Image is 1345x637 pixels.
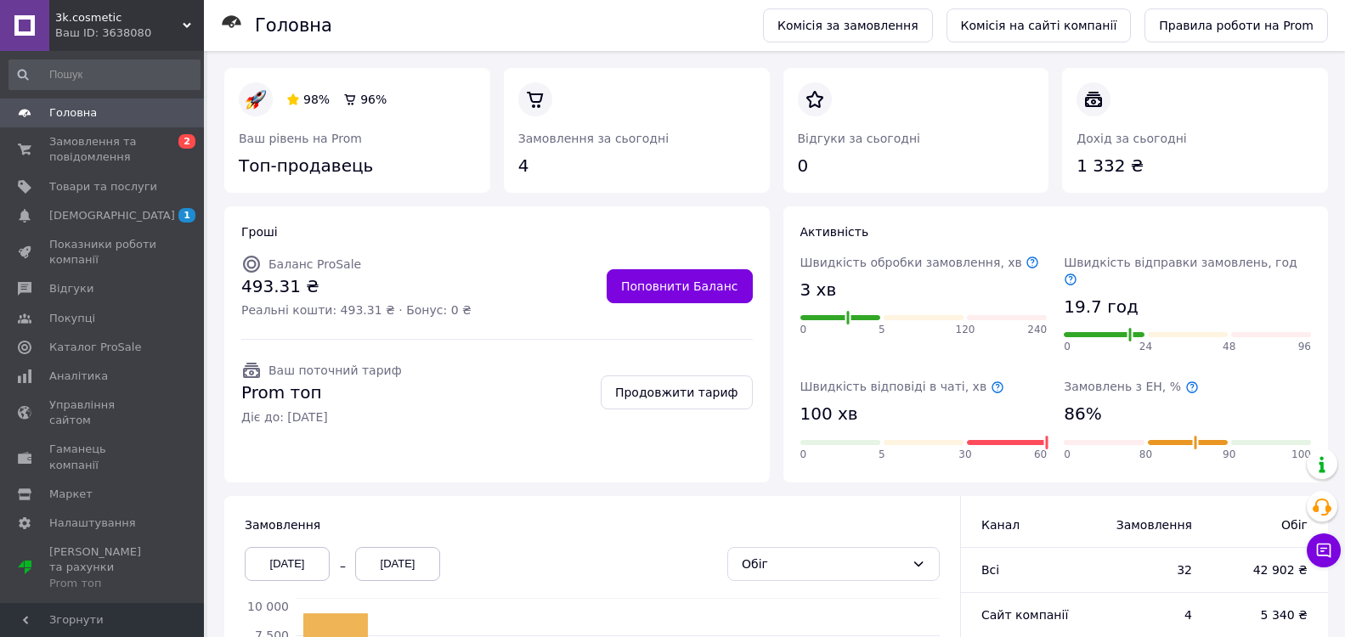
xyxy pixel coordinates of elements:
[1064,340,1071,354] span: 0
[1307,533,1341,567] button: Чат з покупцем
[49,544,157,591] span: [PERSON_NAME] та рахунки
[268,257,361,271] span: Баланс ProSale
[49,576,157,591] div: Prom топ
[981,608,1068,622] span: Сайт компанії
[241,225,278,239] span: Гроші
[1144,8,1328,42] a: Правила роботи на Prom
[8,59,201,90] input: Пошук
[947,8,1132,42] a: Комісія на сайті компанії
[49,487,93,502] span: Маркет
[303,93,330,106] span: 98%
[49,179,157,194] span: Товари та послуги
[49,397,157,428] span: Управління сайтом
[241,381,402,405] span: Prom топ
[879,448,885,462] span: 5
[55,25,204,41] div: Ваш ID: 3638080
[1226,606,1308,623] span: 5 340 ₴
[1104,561,1192,578] span: 32
[800,380,1004,393] span: Швидкість відповіді в чаті, хв
[55,10,183,25] span: 3k.cosmetic
[1064,256,1297,286] span: Швидкість відправки замовлень, год
[355,547,440,581] div: [DATE]
[1226,516,1308,533] span: Обіг
[1223,340,1235,354] span: 48
[1064,448,1071,462] span: 0
[1034,448,1047,462] span: 60
[1104,516,1192,533] span: Замовлення
[49,369,108,384] span: Аналітика
[241,302,472,318] span: Реальні кошти: 493.31 ₴ · Бонус: 0 ₴
[601,375,753,409] a: Продовжити тариф
[178,134,195,149] span: 2
[800,448,807,462] span: 0
[1027,323,1047,337] span: 240
[49,134,157,165] span: Замовлення та повідомлення
[49,281,93,296] span: Відгуки
[49,311,95,326] span: Покупці
[981,518,1020,532] span: Канал
[255,15,332,36] h1: Головна
[49,516,136,531] span: Налаштування
[956,323,975,337] span: 120
[1223,448,1235,462] span: 90
[1298,340,1311,354] span: 96
[879,323,885,337] span: 5
[1139,340,1152,354] span: 24
[800,323,807,337] span: 0
[49,237,157,268] span: Показники роботи компанії
[245,518,320,532] span: Замовлення
[360,93,387,106] span: 96%
[800,402,858,426] span: 100 хв
[1064,295,1138,319] span: 19.7 год
[1139,448,1152,462] span: 80
[49,340,141,355] span: Каталог ProSale
[241,409,402,426] span: Діє до: [DATE]
[607,269,753,303] a: Поповнити Баланс
[1291,448,1311,462] span: 100
[49,208,175,223] span: [DEMOGRAPHIC_DATA]
[763,8,933,42] a: Комісія за замовлення
[742,555,905,573] div: Обіг
[1226,561,1308,578] span: 42 902 ₴
[1104,606,1192,623] span: 4
[1064,402,1101,426] span: 86%
[958,448,971,462] span: 30
[800,256,1040,269] span: Швидкість обробки замовлення, хв
[800,278,837,302] span: 3 хв
[241,274,472,299] span: 493.31 ₴
[245,547,330,581] div: [DATE]
[1064,380,1198,393] span: Замовлень з ЕН, %
[981,563,999,577] span: Всi
[800,225,869,239] span: Активність
[49,105,97,121] span: Головна
[247,600,289,613] tspan: 10 000
[268,364,402,377] span: Ваш поточний тариф
[178,208,195,223] span: 1
[49,442,157,472] span: Гаманець компанії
